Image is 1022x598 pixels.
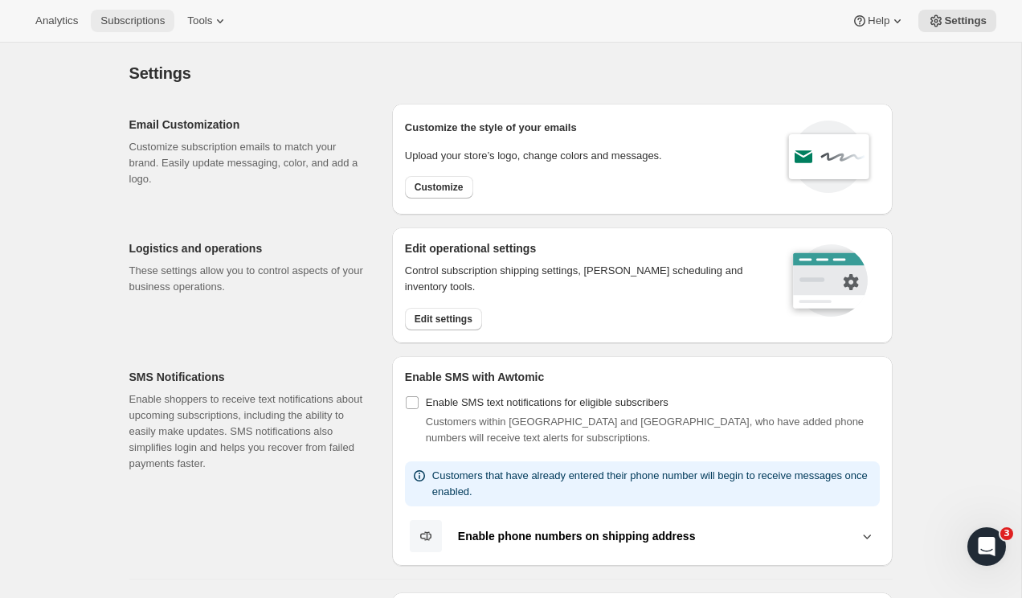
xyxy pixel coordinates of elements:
[405,148,662,164] p: Upload your store’s logo, change colors and messages.
[129,263,366,295] p: These settings allow you to control aspects of your business operations.
[432,468,873,500] p: Customers that have already entered their phone number will begin to receive messages once enabled.
[91,10,174,32] button: Subscriptions
[1000,527,1013,540] span: 3
[26,10,88,32] button: Analytics
[178,10,238,32] button: Tools
[405,263,764,295] p: Control subscription shipping settings, [PERSON_NAME] scheduling and inventory tools.
[405,308,482,330] button: Edit settings
[405,240,764,256] h2: Edit operational settings
[405,176,473,199] button: Customize
[405,120,577,136] p: Customize the style of your emails
[944,14,987,27] span: Settings
[458,530,696,543] b: Enable phone numbers on shipping address
[129,139,366,187] p: Customize subscription emails to match your brand. Easily update messaging, color, and add a logo.
[415,313,472,326] span: Edit settings
[129,369,366,385] h2: SMS Notifications
[35,14,78,27] span: Analytics
[868,14,889,27] span: Help
[918,10,996,32] button: Settings
[405,369,880,385] h2: Enable SMS with Awtomic
[405,519,880,553] button: Enable phone numbers on shipping address
[129,64,191,82] span: Settings
[129,391,366,472] p: Enable shoppers to receive text notifications about upcoming subscriptions, including the ability...
[426,416,864,444] span: Customers within [GEOGRAPHIC_DATA] and [GEOGRAPHIC_DATA], who have added phone numbers will recei...
[842,10,915,32] button: Help
[129,240,366,256] h2: Logistics and operations
[129,117,366,133] h2: Email Customization
[967,527,1006,566] iframe: Intercom live chat
[100,14,165,27] span: Subscriptions
[187,14,212,27] span: Tools
[426,396,668,408] span: Enable SMS text notifications for eligible subscribers
[415,181,464,194] span: Customize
